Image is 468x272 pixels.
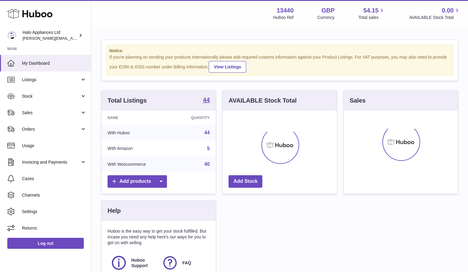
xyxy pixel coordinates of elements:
[108,175,167,188] a: Add products
[22,176,87,182] span: Cases
[442,6,454,15] span: 0.00
[108,96,147,105] h3: Total Listings
[277,6,294,15] strong: 13440
[358,6,385,20] a: 54.15 Total sales
[358,15,385,20] span: Total sales
[108,228,210,246] p: Huboo is the easy way to get your stock fulfilled. But incase you need any help here's our ways f...
[207,146,210,151] a: 5
[22,209,87,215] span: Settings
[7,238,84,249] a: Log out
[111,255,156,271] a: Huboo Support
[350,96,366,105] h3: Sales
[363,6,378,15] span: 54.15
[22,60,87,66] span: My Dashboard
[203,97,210,104] a: 44
[22,93,80,99] span: Stock
[109,48,450,54] strong: Notice
[229,96,296,105] h3: AVAILABLE Stock Total
[321,6,335,15] strong: GBP
[101,141,172,157] td: With Amazon
[101,111,172,125] th: Name
[209,61,246,73] a: View Listings
[101,156,172,172] td: With Woocommerce
[273,15,294,20] div: Huboo Ref
[23,36,122,41] span: [PERSON_NAME][EMAIL_ADDRESS][DOMAIN_NAME]
[203,97,210,103] strong: 44
[22,159,80,165] span: Invoicing and Payments
[162,255,207,271] a: FAQ
[183,260,191,266] span: FAQ
[204,161,210,167] a: 40
[22,126,80,132] span: Orders
[22,110,80,116] span: Sales
[317,15,335,20] div: Currency
[22,192,87,198] span: Channels
[108,207,121,215] h3: Help
[22,77,80,83] span: Listings
[131,257,155,269] span: Huboo Support
[204,130,210,135] a: 44
[7,31,16,40] img: paul@haloappliances.com
[229,175,262,188] a: Add Stock
[22,225,87,231] span: Returns
[409,15,461,20] span: AVAILABLE Stock Total
[22,143,87,149] span: Usage
[109,54,450,73] div: If you're planning on sending your products internationally please add required customs informati...
[172,111,216,125] th: Quantity
[101,125,172,141] td: With Huboo
[23,30,77,41] div: Halo Appliances Ltd
[409,6,461,20] a: 0.00 AVAILABLE Stock Total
